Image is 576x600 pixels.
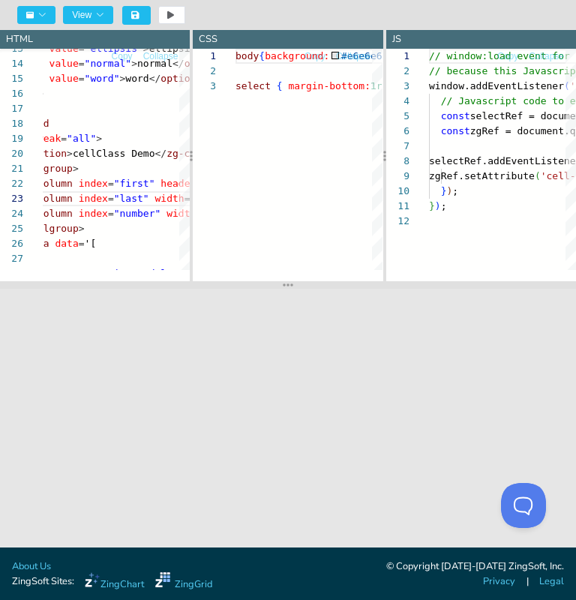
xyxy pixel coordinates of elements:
[386,199,409,214] div: 11
[452,185,458,196] span: ;
[12,574,74,589] span: ZingSoft Sites:
[392,32,401,46] div: JS
[193,49,216,64] div: 1
[336,52,371,61] span: Collapse
[79,193,108,204] span: index
[155,193,184,204] span: width
[49,58,79,69] span: value
[160,73,196,84] span: option
[85,73,120,84] span: "word"
[429,170,535,181] span: zgRef.setAttribute
[386,94,409,109] div: 4
[61,133,67,144] span: =
[63,6,113,24] button: View
[72,10,104,19] span: View
[111,49,133,64] button: Copy
[79,208,108,219] span: index
[434,200,440,211] span: )
[440,185,446,196] span: }
[265,50,329,61] span: background:
[386,49,409,64] div: 1
[483,574,515,589] a: Privacy
[73,163,79,174] span: >
[529,52,564,61] span: Collapse
[96,133,102,144] span: >
[370,80,394,91] span: 1rem
[386,64,409,79] div: 2
[125,73,148,84] span: word
[160,178,196,189] span: header
[85,58,132,69] span: "normal"
[440,200,446,211] span: ;
[85,572,144,592] a: ZingChart
[386,109,409,124] div: 5
[155,572,212,592] a: ZingGrid
[528,49,565,64] button: Collapse
[440,110,469,121] span: const
[37,88,43,99] span: >
[143,52,178,61] span: Collapse
[193,79,216,94] div: 3
[199,32,217,46] div: CSS
[55,238,78,249] span: data
[446,185,452,196] span: )
[277,80,283,91] span: {
[386,124,409,139] div: 6
[386,184,409,199] div: 10
[79,223,85,234] span: >
[335,49,372,64] button: Collapse
[49,73,79,84] span: value
[386,139,409,154] div: 7
[386,559,564,574] div: © Copyright [DATE]-[DATE] ZingSoft, Inc.
[108,178,114,189] span: =
[440,125,469,136] span: const
[79,58,85,69] span: =
[73,148,155,159] span: cellClass Demo
[6,32,33,46] div: HTML
[85,238,97,249] span: '[
[259,50,265,61] span: {
[112,52,133,61] span: Copy
[304,52,325,61] span: Copy
[496,49,519,64] button: Copy
[193,64,216,79] div: 2
[149,73,161,84] span: </
[154,148,166,159] span: </
[120,73,126,84] span: >
[535,170,541,181] span: (
[564,80,570,91] span: (
[114,178,155,189] span: "first"
[114,193,149,204] span: "last"
[386,154,409,169] div: 8
[526,574,529,589] span: |
[142,49,179,64] button: Collapse
[79,73,85,84] span: =
[235,80,271,91] span: select
[108,193,114,204] span: =
[14,223,79,234] span: zg-colgroup
[19,208,72,219] span: zg-column
[73,268,366,279] span: "Lorem ipsum dolor sit amet, consectetur adipiscin
[386,79,409,94] div: 3
[25,268,67,279] span: "first"
[386,214,409,229] div: 12
[289,80,371,91] span: margin-bottom:
[501,483,546,528] iframe: Toggle Customer Support
[429,80,564,91] span: window.addEventListener
[19,193,72,204] span: zg-column
[166,208,196,219] span: width
[19,178,72,189] span: zg-column
[386,169,409,184] div: 9
[429,200,435,211] span: }
[114,208,161,219] span: "number"
[12,559,51,574] a: About Us
[108,208,114,219] span: =
[539,574,564,589] a: Legal
[67,268,73,279] span: :
[166,148,225,159] span: zg-caption
[67,133,96,144] span: "all"
[304,49,326,64] button: Copy
[497,52,518,61] span: Copy
[67,148,73,159] span: >
[79,178,108,189] span: index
